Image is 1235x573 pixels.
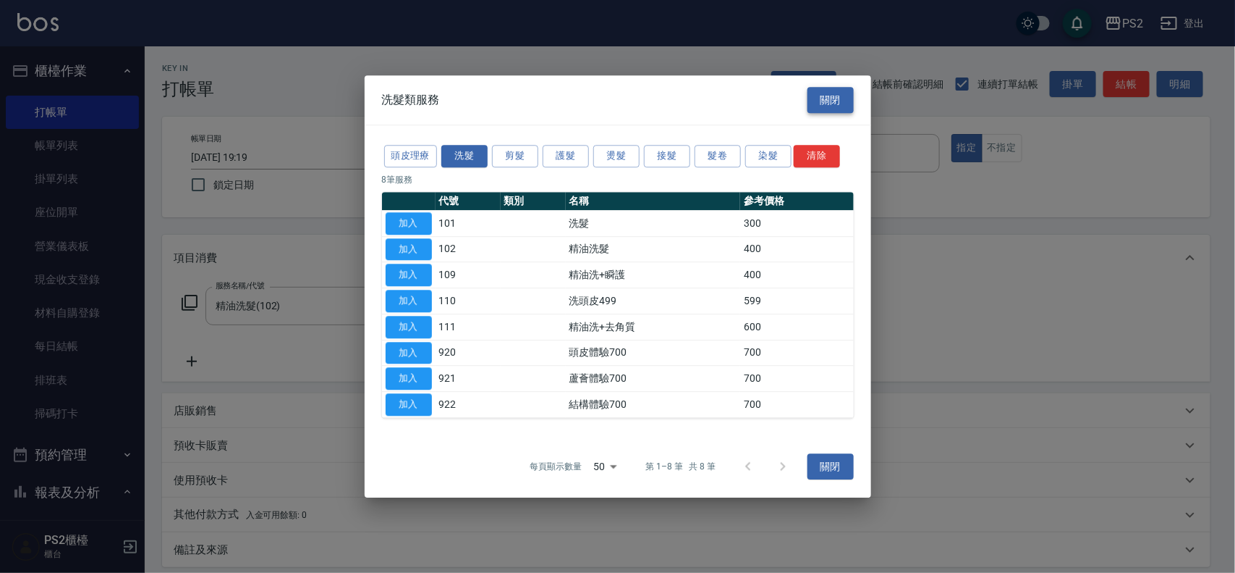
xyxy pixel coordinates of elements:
[530,460,582,473] p: 每頁顯示數量
[740,192,853,211] th: 參考價格
[566,236,741,262] td: 精油洗髮
[566,192,741,211] th: 名稱
[492,145,538,167] button: 剪髮
[740,314,853,340] td: 600
[740,288,853,314] td: 599
[543,145,589,167] button: 護髮
[740,236,853,262] td: 400
[386,342,432,364] button: 加入
[386,316,432,338] button: 加入
[740,211,853,237] td: 300
[593,145,640,167] button: 燙髮
[386,238,432,261] button: 加入
[386,264,432,287] button: 加入
[436,392,501,418] td: 922
[566,288,741,314] td: 洗頭皮499
[740,392,853,418] td: 700
[566,262,741,288] td: 精油洗+瞬護
[566,211,741,237] td: 洗髮
[566,392,741,418] td: 結構體驗700
[386,212,432,235] button: 加入
[386,290,432,312] button: 加入
[386,368,432,390] button: 加入
[587,447,622,486] div: 50
[386,393,432,416] button: 加入
[794,145,840,167] button: 清除
[436,211,501,237] td: 101
[436,192,501,211] th: 代號
[566,366,741,392] td: 蘆薈體驗700
[436,340,501,366] td: 920
[745,145,791,167] button: 染髮
[807,453,854,480] button: 關閉
[807,87,854,114] button: 關閉
[566,314,741,340] td: 精油洗+去角質
[436,262,501,288] td: 109
[382,93,440,107] span: 洗髮類服務
[382,173,854,186] p: 8 筆服務
[645,460,716,473] p: 第 1–8 筆 共 8 筆
[740,340,853,366] td: 700
[644,145,690,167] button: 接髮
[740,366,853,392] td: 700
[501,192,566,211] th: 類別
[436,366,501,392] td: 921
[566,340,741,366] td: 頭皮體驗700
[441,145,488,167] button: 洗髮
[436,314,501,340] td: 111
[740,262,853,288] td: 400
[436,288,501,314] td: 110
[384,145,438,167] button: 頭皮理療
[695,145,741,167] button: 髮卷
[436,236,501,262] td: 102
